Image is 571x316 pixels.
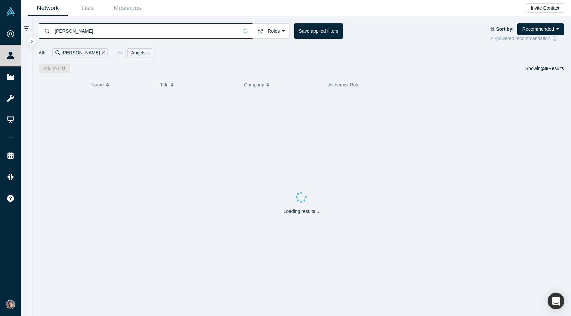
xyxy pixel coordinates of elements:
button: Name [91,78,153,92]
img: Charles Han's Account [6,300,15,309]
span: Results [543,66,564,71]
button: Recommended [517,23,564,35]
span: Title [160,78,169,92]
button: Roles [253,23,290,39]
span: All: [39,50,46,56]
div: Angels [127,48,154,57]
a: Network [28,0,68,16]
button: Save applied filters [294,23,343,39]
button: Invite Contact [526,3,564,13]
div: AI-powered recommendation [490,35,564,42]
div: [PERSON_NAME] [52,48,108,57]
a: Lists [68,0,108,16]
input: Search by name, title, company, summary, expertise, investment criteria or topics of focus [54,23,239,39]
strong: 88 [543,66,549,71]
div: Showing [525,64,564,73]
img: Alchemist Vault Logo [6,7,15,16]
button: Remove Filter [100,49,105,57]
button: Add to List [39,64,70,73]
button: Company [244,78,321,92]
strong: Sort by: [496,26,514,32]
button: Title [160,78,237,92]
span: Alchemist Role [328,82,359,87]
span: Company [244,78,264,92]
span: Name [91,78,104,92]
a: Messages [108,0,147,16]
p: Loading results... [283,208,319,215]
button: Remove Filter [146,49,151,57]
